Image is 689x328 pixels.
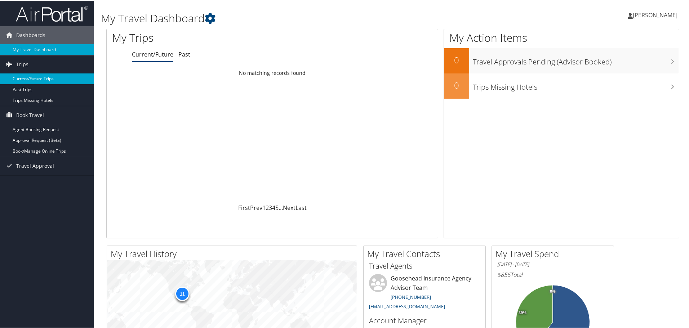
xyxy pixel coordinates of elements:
[101,10,490,25] h1: My Travel Dashboard
[497,260,608,267] h6: [DATE] - [DATE]
[444,30,679,45] h1: My Action Items
[178,50,190,58] a: Past
[269,203,272,211] a: 3
[16,26,45,44] span: Dashboards
[132,50,173,58] a: Current/Future
[497,270,510,278] span: $856
[473,78,679,91] h3: Trips Missing Hotels
[444,53,469,66] h2: 0
[444,73,679,98] a: 0Trips Missing Hotels
[275,203,279,211] a: 5
[497,270,608,278] h6: Total
[111,247,357,259] h2: My Travel History
[112,30,294,45] h1: My Trips
[279,203,283,211] span: …
[295,203,307,211] a: Last
[16,105,44,123] span: Book Travel
[266,203,269,211] a: 2
[444,78,469,91] h2: 0
[369,302,445,309] a: [EMAIL_ADDRESS][DOMAIN_NAME]
[519,310,526,314] tspan: 39%
[550,289,556,293] tspan: 0%
[365,273,484,312] li: Goosehead Insurance Agency Advisor Team
[633,10,677,18] span: [PERSON_NAME]
[367,247,485,259] h2: My Travel Contacts
[250,203,262,211] a: Prev
[16,55,28,73] span: Trips
[495,247,614,259] h2: My Travel Spend
[473,53,679,66] h3: Travel Approvals Pending (Advisor Booked)
[272,203,275,211] a: 4
[283,203,295,211] a: Next
[369,315,480,325] h3: Account Manager
[107,66,438,79] td: No matching records found
[628,4,685,25] a: [PERSON_NAME]
[444,48,679,73] a: 0Travel Approvals Pending (Advisor Booked)
[16,5,88,22] img: airportal-logo.png
[369,260,480,270] h3: Travel Agents
[391,293,431,300] a: [PHONE_NUMBER]
[175,286,190,300] div: 11
[16,156,54,174] span: Travel Approval
[262,203,266,211] a: 1
[238,203,250,211] a: First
